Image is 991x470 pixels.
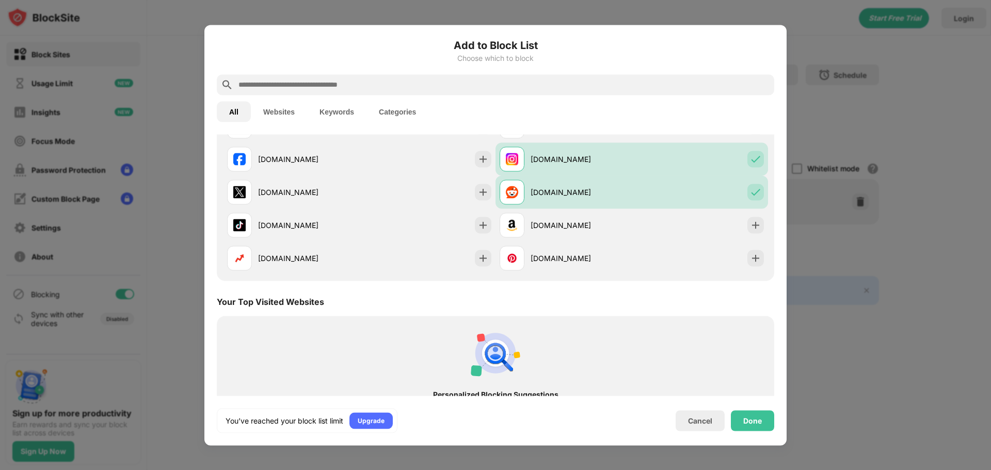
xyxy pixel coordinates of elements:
img: personal-suggestions.svg [471,328,520,378]
div: [DOMAIN_NAME] [258,253,359,264]
div: Upgrade [358,415,385,426]
button: All [217,101,251,122]
img: favicons [506,219,518,231]
h6: Add to Block List [217,37,774,53]
div: Choose which to block [217,54,774,62]
button: Keywords [307,101,366,122]
img: favicons [233,186,246,198]
img: favicons [233,252,246,264]
img: favicons [506,153,518,165]
div: [DOMAIN_NAME] [531,220,632,231]
img: favicons [506,252,518,264]
img: favicons [233,219,246,231]
div: Personalized Blocking Suggestions [235,390,756,398]
button: Websites [251,101,307,122]
div: Cancel [688,416,712,425]
div: [DOMAIN_NAME] [258,187,359,198]
div: Done [743,416,762,425]
img: favicons [506,186,518,198]
div: [DOMAIN_NAME] [531,187,632,198]
div: You’ve reached your block list limit [226,415,343,426]
div: [DOMAIN_NAME] [531,253,632,264]
div: [DOMAIN_NAME] [531,154,632,165]
div: [DOMAIN_NAME] [258,154,359,165]
img: favicons [233,153,246,165]
img: search.svg [221,78,233,91]
div: Your Top Visited Websites [217,296,324,306]
div: [DOMAIN_NAME] [258,220,359,231]
button: Categories [366,101,428,122]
